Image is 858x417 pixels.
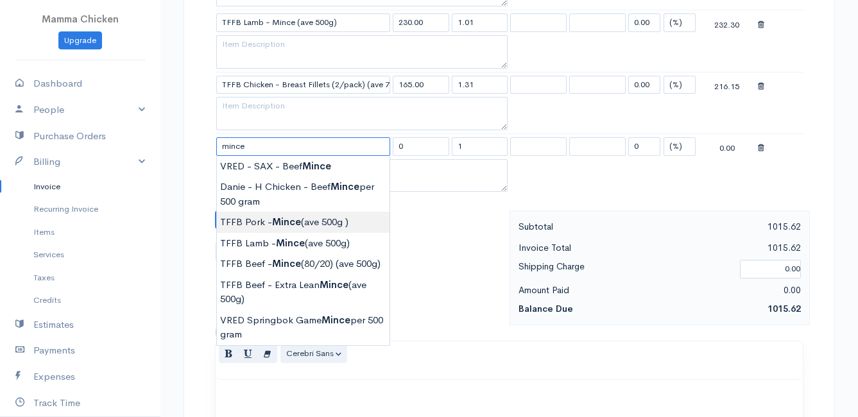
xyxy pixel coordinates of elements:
[217,275,390,310] div: TFFB Beef - Extra Lean (ave 500g)
[276,237,305,249] strong: Mince
[512,282,660,298] div: Amount Paid
[320,278,348,291] strong: Mince
[302,160,331,172] strong: Mince
[257,345,277,363] button: Remove Font Style (CTRL+\)
[215,325,275,340] label: Invoice Terms
[216,13,390,32] input: Item Name
[215,242,311,260] label: Attach PDf or Image
[272,216,301,228] strong: Mince
[217,310,390,345] div: VRED Springbok Game per 500 gram
[512,240,660,256] div: Invoice Total
[216,137,390,156] input: Item Name
[217,156,390,177] div: VRED - SAX - Beef
[280,345,347,363] button: Font Family
[58,31,102,50] a: Upgrade
[217,233,390,254] div: TFFB Lamb - (ave 500g)
[699,77,755,93] div: 216.15
[660,282,807,298] div: 0.00
[219,345,239,363] button: Bold (CTRL+B)
[272,257,301,269] strong: Mince
[217,212,390,233] div: TFFB Pork - (ave 500g )
[238,345,258,363] button: Underline (CTRL+U)
[512,219,660,235] div: Subtotal
[330,180,359,192] strong: Mince
[699,15,755,31] div: 232.30
[216,76,390,94] input: Item Name
[286,348,334,359] span: Cerebri Sans
[519,303,573,314] strong: Balance Due
[660,219,807,235] div: 1015.62
[215,210,270,229] button: Add Row
[322,314,350,326] strong: Mince
[42,13,119,25] span: Mamma Chicken
[660,240,807,256] div: 1015.62
[512,259,734,280] div: Shipping Charge
[217,176,390,212] div: Danie - H Chicken - Beef per 500 gram
[699,139,755,155] div: 0.00
[768,303,801,314] span: 1015.62
[217,253,390,275] div: TFFB Beef - (80/20) (ave 500g)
